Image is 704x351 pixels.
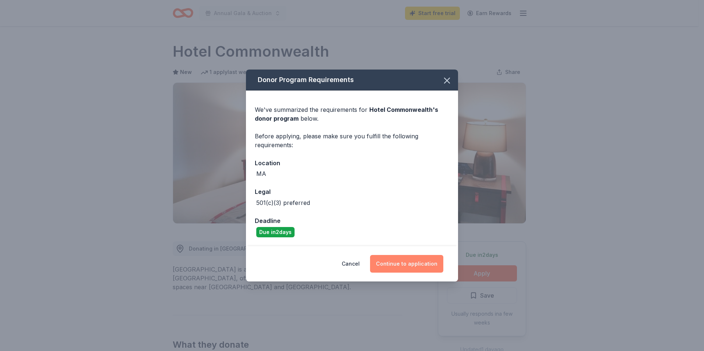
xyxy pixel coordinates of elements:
[342,255,360,273] button: Cancel
[255,187,449,196] div: Legal
[255,216,449,226] div: Deadline
[256,169,266,178] div: MA
[255,158,449,168] div: Location
[246,70,458,91] div: Donor Program Requirements
[256,227,295,237] div: Due in 2 days
[256,198,310,207] div: 501(c)(3) preferred
[255,132,449,149] div: Before applying, please make sure you fulfill the following requirements:
[255,105,449,123] div: We've summarized the requirements for below.
[370,255,443,273] button: Continue to application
